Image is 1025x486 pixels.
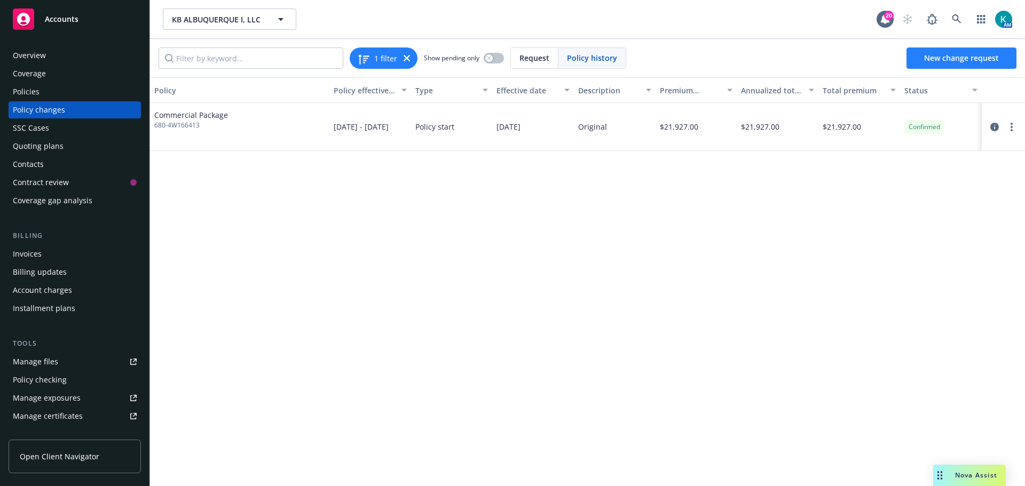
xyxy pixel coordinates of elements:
span: Policy start [415,121,454,132]
div: Tools [9,338,141,349]
button: Total premium [818,77,900,103]
a: Manage claims [9,426,141,443]
span: $21,927.00 [741,121,779,132]
a: Installment plans [9,300,141,317]
div: Drag to move [933,465,947,486]
span: New change request [924,53,999,63]
button: Annualized total premium change [737,77,818,103]
a: Contract review [9,174,141,191]
div: Policies [13,83,40,100]
div: Policy changes [13,101,65,118]
div: Overview [13,47,46,64]
div: Type [415,85,477,96]
span: Commercial Package [154,109,228,121]
div: Quoting plans [13,138,64,155]
div: Total premium [823,85,884,96]
a: Coverage [9,65,141,82]
a: Coverage gap analysis [9,192,141,209]
button: Type [411,77,493,103]
div: Annualized total premium change [741,85,802,96]
span: Show pending only [424,53,479,62]
span: Policy history [567,52,617,63]
input: Filter by keyword... [159,47,343,69]
button: Status [900,77,982,103]
div: Description [578,85,640,96]
a: Contacts [9,156,141,173]
a: Overview [9,47,141,64]
div: Coverage gap analysis [13,192,92,209]
a: Accounts [9,4,141,34]
span: KB ALBUQUERQUE I, LLC [172,14,264,25]
a: Start snowing [897,9,918,30]
div: Manage exposures [13,389,81,407]
div: Contract review [13,174,69,191]
a: Quoting plans [9,138,141,155]
div: Coverage [13,65,46,82]
a: Policy changes [9,101,141,118]
a: Invoices [9,245,141,262]
div: Effective date [496,85,558,96]
div: Status [904,85,966,96]
div: Manage claims [13,426,67,443]
button: KB ALBUQUERQUE I, LLC [163,9,296,30]
span: $21,927.00 [660,121,698,132]
button: Policy effective dates [329,77,411,103]
div: Billing updates [13,264,67,281]
span: [DATE] [496,121,521,132]
div: Installment plans [13,300,75,317]
div: Policy effective dates [334,85,395,96]
a: Manage certificates [9,408,141,425]
div: Manage files [13,353,58,370]
a: Account charges [9,282,141,299]
a: more [1005,121,1018,133]
button: Policy [150,77,329,103]
div: SSC Cases [13,119,49,137]
a: Billing updates [9,264,141,281]
div: Policy [154,85,325,96]
span: Nova Assist [955,471,997,480]
a: SSC Cases [9,119,141,137]
div: Contacts [13,156,44,173]
a: New change request [906,47,1016,69]
a: Switch app [971,9,992,30]
a: Search [946,9,967,30]
button: Effective date [492,77,574,103]
div: 20 [884,11,894,20]
span: 680-4W166413 [154,121,228,130]
button: Description [574,77,656,103]
div: Invoices [13,245,42,262]
div: Premium change [660,85,721,96]
div: Billing [9,230,141,241]
a: Report a Bug [921,9,943,30]
img: photo [995,11,1012,28]
a: circleInformation [988,121,1001,133]
div: Original [578,121,607,132]
div: Account charges [13,282,72,299]
span: Open Client Navigator [20,451,99,462]
div: Policy checking [13,371,67,388]
span: [DATE] - [DATE] [334,121,389,132]
div: Manage certificates [13,408,83,425]
button: Premium change [656,77,737,103]
span: Accounts [45,15,78,23]
a: Manage exposures [9,389,141,407]
button: Nova Assist [933,465,1006,486]
a: Policy checking [9,371,141,388]
span: Request [519,52,549,63]
a: Policies [9,83,141,100]
span: Confirmed [909,122,940,132]
span: 1 filter [374,53,397,64]
a: Manage files [9,353,141,370]
span: $21,927.00 [823,121,861,132]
